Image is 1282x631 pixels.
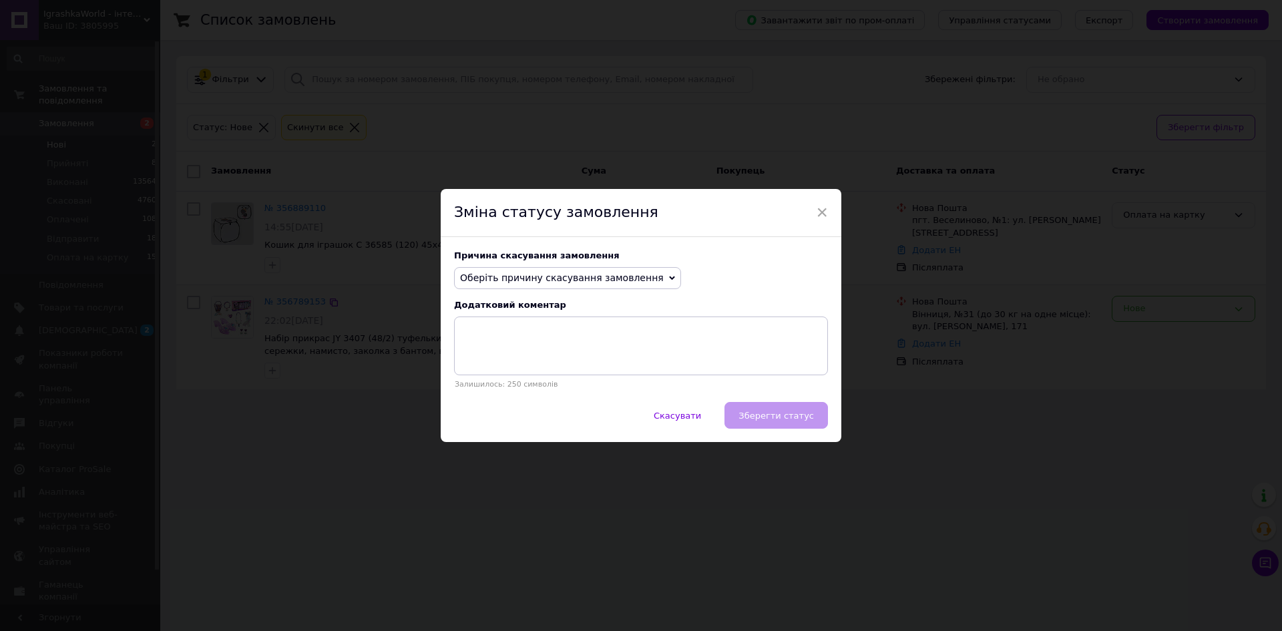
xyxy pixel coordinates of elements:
[460,272,664,283] span: Оберіть причину скасування замовлення
[654,411,701,421] span: Скасувати
[454,380,828,389] p: Залишилось: 250 символів
[640,402,715,429] button: Скасувати
[454,300,828,310] div: Додатковий коментар
[454,250,828,260] div: Причина скасування замовлення
[816,201,828,224] span: ×
[441,189,841,237] div: Зміна статусу замовлення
